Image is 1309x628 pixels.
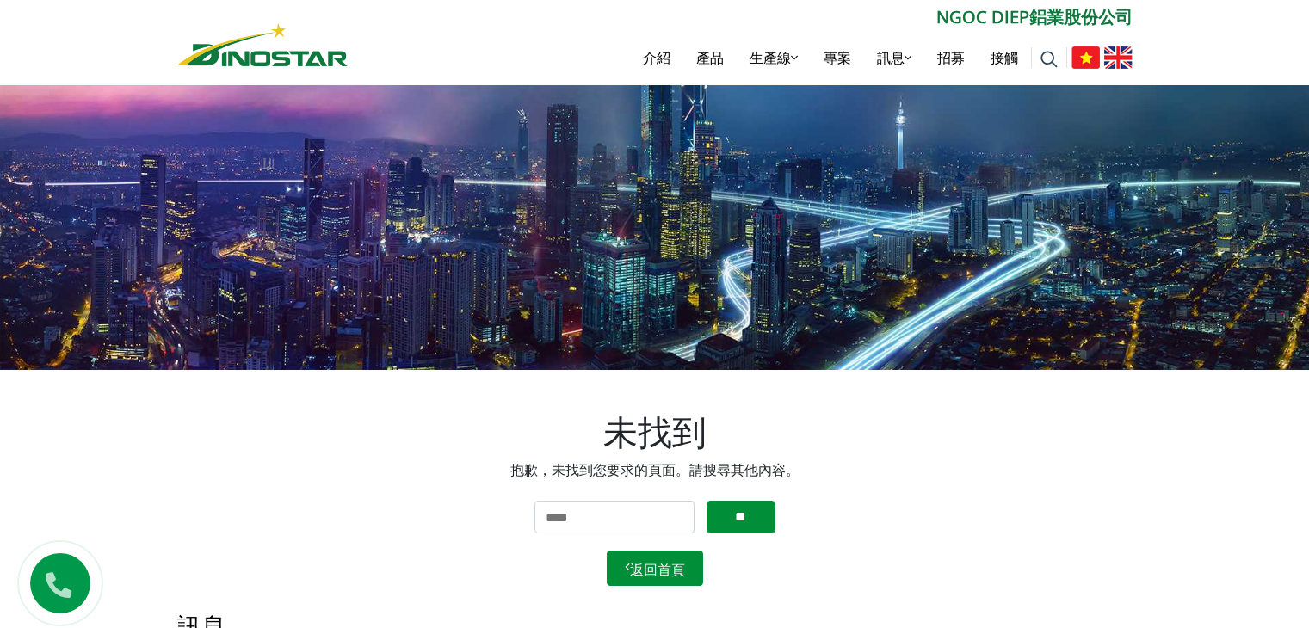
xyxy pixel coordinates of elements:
[510,460,800,479] font: 抱歉，未找到您要求的頁面。請搜尋其他內容。
[824,48,851,67] font: 專案
[750,48,791,67] font: 生產線
[607,551,703,586] a: 返回首頁
[1071,46,1100,69] img: 越南語
[643,48,670,67] font: 介紹
[811,30,864,85] a: 專案
[603,408,707,455] font: 未找到
[877,48,905,67] font: 訊息
[630,560,685,579] font: 返回首頁
[696,48,724,67] font: 產品
[177,23,348,66] img: 恐龍星鋁業
[924,30,978,85] a: 招募
[978,30,1031,85] a: 接觸
[936,5,1133,28] font: NGOC DIEP鋁業股份公司
[991,48,1018,67] font: 接觸
[864,30,924,85] a: 訊息
[1104,46,1133,69] img: 英語
[630,30,683,85] a: 介紹
[683,30,737,85] a: 產品
[937,48,965,67] font: 招募
[737,30,811,85] a: 生產線
[1040,51,1058,68] img: 搜尋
